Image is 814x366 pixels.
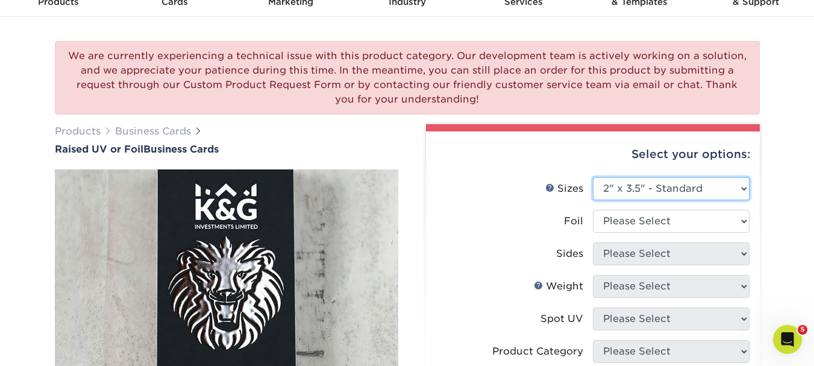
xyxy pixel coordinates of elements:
[540,312,583,326] div: Spot UV
[492,344,583,359] div: Product Category
[564,214,583,229] div: Foil
[534,279,583,294] div: Weight
[55,144,143,155] span: Raised UV or Foil
[55,144,398,155] h1: Business Cards
[55,125,101,137] a: Products
[556,247,583,261] div: Sides
[798,325,807,335] span: 5
[115,125,191,137] a: Business Cards
[55,41,760,115] div: We are currently experiencing a technical issue with this product category. Our development team ...
[3,329,102,362] iframe: Google Customer Reviews
[436,131,750,177] div: Select your options:
[545,181,583,196] div: Sizes
[773,325,802,354] iframe: Intercom live chat
[55,144,398,155] a: Raised UV or FoilBusiness Cards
